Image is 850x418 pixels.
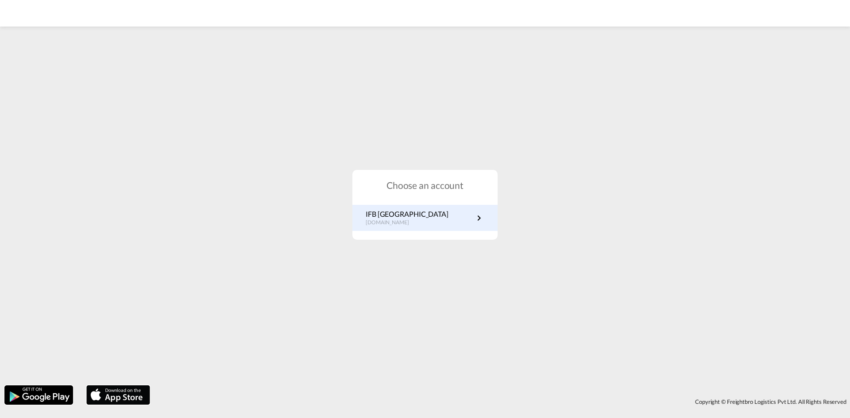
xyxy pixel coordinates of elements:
p: [DOMAIN_NAME] [366,219,448,226]
img: google.png [4,384,74,406]
p: IFB [GEOGRAPHIC_DATA] [366,209,448,219]
a: IFB [GEOGRAPHIC_DATA][DOMAIN_NAME] [366,209,484,226]
h1: Choose an account [352,179,498,192]
div: Copyright © Freightbro Logistics Pvt Ltd. All Rights Reserved [155,394,850,409]
img: apple.png [85,384,151,406]
md-icon: icon-chevron-right [474,213,484,223]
